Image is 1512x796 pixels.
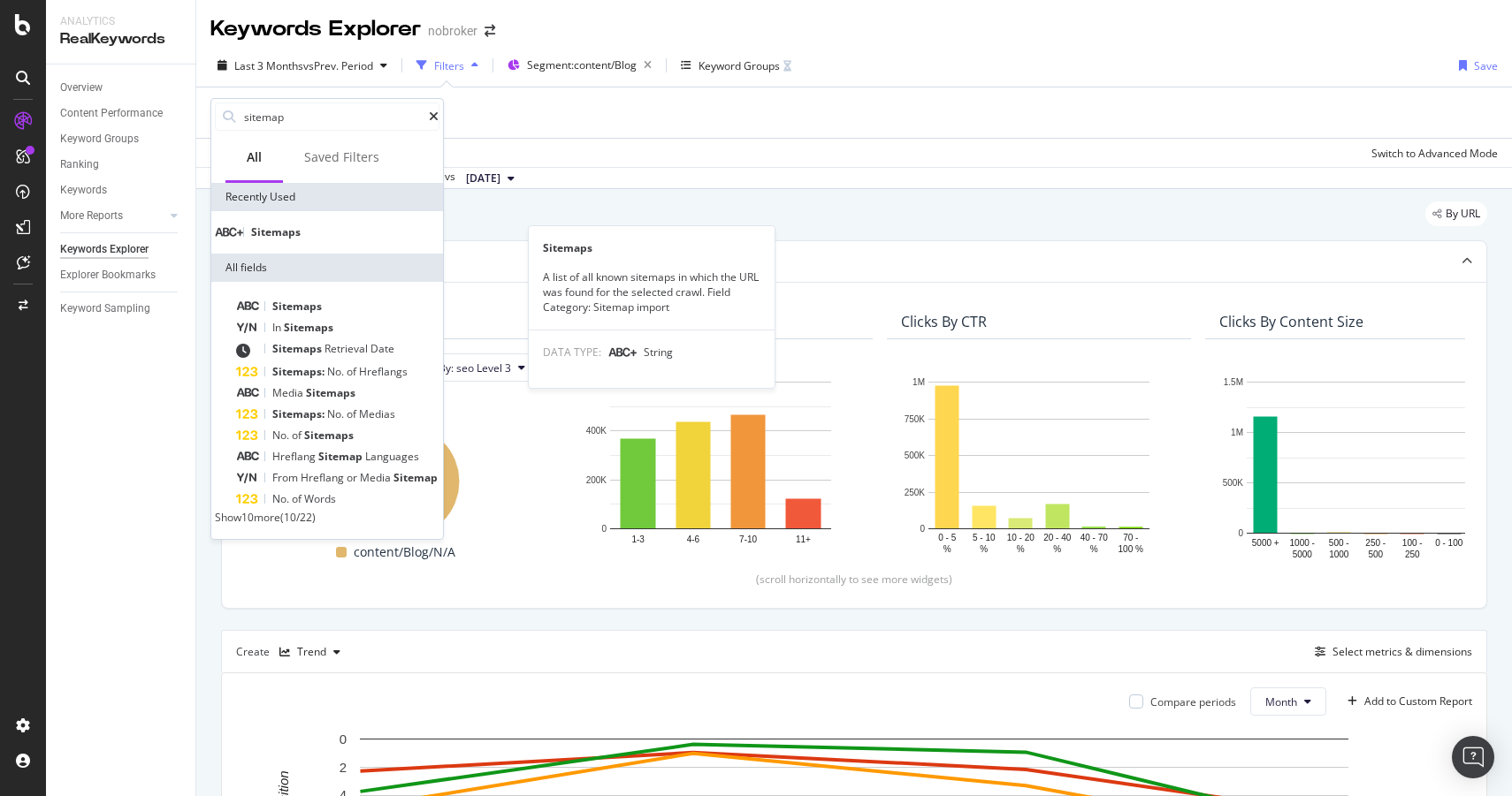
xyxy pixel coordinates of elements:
text: % [1017,544,1025,554]
text: 5 - 10 [973,533,996,542]
div: Add to Custom Report [1364,696,1472,707]
div: nobroker [428,22,477,40]
div: A chart. [901,373,1177,557]
span: Hreflang [272,449,318,464]
div: legacy label [1425,201,1487,226]
text: 250 - [1365,538,1386,548]
button: Save [1452,51,1498,80]
span: In [272,320,284,335]
text: 500 - [1329,538,1349,548]
div: Keywords Explorer [210,14,421,44]
a: Ranking [60,155,183,174]
div: Clicks By Content Size [1219,313,1363,330]
text: 0 [601,524,607,534]
text: % [980,544,988,554]
div: Keyword Groups [699,58,780,73]
span: By: seo Level 3 [439,360,511,375]
span: of [347,364,359,379]
div: Explorer Bookmarks [60,266,156,284]
text: 500 [1368,550,1383,559]
span: content/Blog/N/A [354,542,455,563]
text: 1000 - [1290,538,1315,548]
div: Sitemaps [529,240,775,255]
text: 100 % [1119,544,1143,554]
div: Save [1474,58,1498,73]
span: Words [304,491,336,506]
button: Filters [409,51,485,80]
a: Content Performance [60,104,183,123]
a: Keywords Explorer [60,240,183,259]
span: Sitemaps [272,341,325,356]
span: String [644,345,673,360]
span: Date [370,341,394,356]
text: % [943,544,951,554]
div: Keyword Sampling [60,299,150,318]
div: Open Intercom Messenger [1452,736,1494,778]
svg: A chart. [583,373,859,557]
text: 70 - [1123,533,1138,542]
button: Select metrics & dimensions [1308,641,1472,663]
span: By URL [1446,208,1480,219]
text: 750K [905,414,926,424]
text: 500K [1223,478,1244,488]
button: Segment:content/Blog [500,51,659,80]
div: Keyword Groups [60,130,139,148]
div: Filters [434,58,464,73]
span: of [292,428,304,443]
div: Overview [60,79,103,97]
a: Overview [60,79,183,97]
button: Last 3 MonthsvsPrev. Period [210,51,394,80]
div: All fields [211,254,443,282]
div: Clicks By CTR [901,313,987,330]
text: % [1090,544,1098,554]
span: No. [272,491,292,506]
text: 200K [586,475,607,485]
a: Keyword Groups [60,130,183,148]
button: [DATE] [459,168,522,189]
div: Select metrics & dimensions [1333,644,1472,659]
button: Month [1250,687,1326,716]
text: 400K [586,427,607,436]
div: (scroll horizontally to see more widgets) [243,572,1465,587]
text: 7-10 [739,534,757,544]
div: Ranking [60,155,99,174]
text: 0 [1238,528,1243,538]
text: 10 - 20 [1007,533,1035,542]
text: 0 - 100 [1435,538,1463,548]
text: 0 - 5 [938,533,956,542]
div: More Reports [60,207,123,225]
text: 0 [340,732,347,747]
a: Keyword Sampling [60,299,183,318]
text: 1M [913,377,925,387]
span: Media [272,385,306,400]
input: Search by field name [242,103,429,130]
div: Saved Filters [304,148,379,166]
span: Last 3 Months [234,58,303,73]
span: Media [360,470,393,485]
span: Sitemaps [284,320,333,335]
text: 100 - [1402,538,1423,548]
span: of [292,491,304,506]
span: Languages [365,449,419,464]
span: Show 10 more [215,510,280,525]
span: Hreflangs [359,364,408,379]
span: 2025 Jul. 7th [466,171,500,186]
text: 2 [340,760,347,775]
div: Switch to Advanced Mode [1371,146,1498,161]
a: Keywords [60,181,183,200]
button: Add to Custom Report [1340,687,1472,716]
text: 5000 [1293,550,1313,559]
span: vs Prev. Period [303,58,373,73]
div: A chart. [1219,373,1495,563]
text: 11+ [796,534,811,544]
text: 250K [905,488,926,497]
span: or [347,470,360,485]
button: Trend [272,638,347,666]
span: Sitemaps: [272,364,327,379]
span: Sitemaps [251,224,301,239]
div: Compare periods [1150,694,1236,709]
text: 40 - 70 [1081,533,1109,542]
span: Medias [359,406,395,421]
button: Keyword Groups [674,51,798,80]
